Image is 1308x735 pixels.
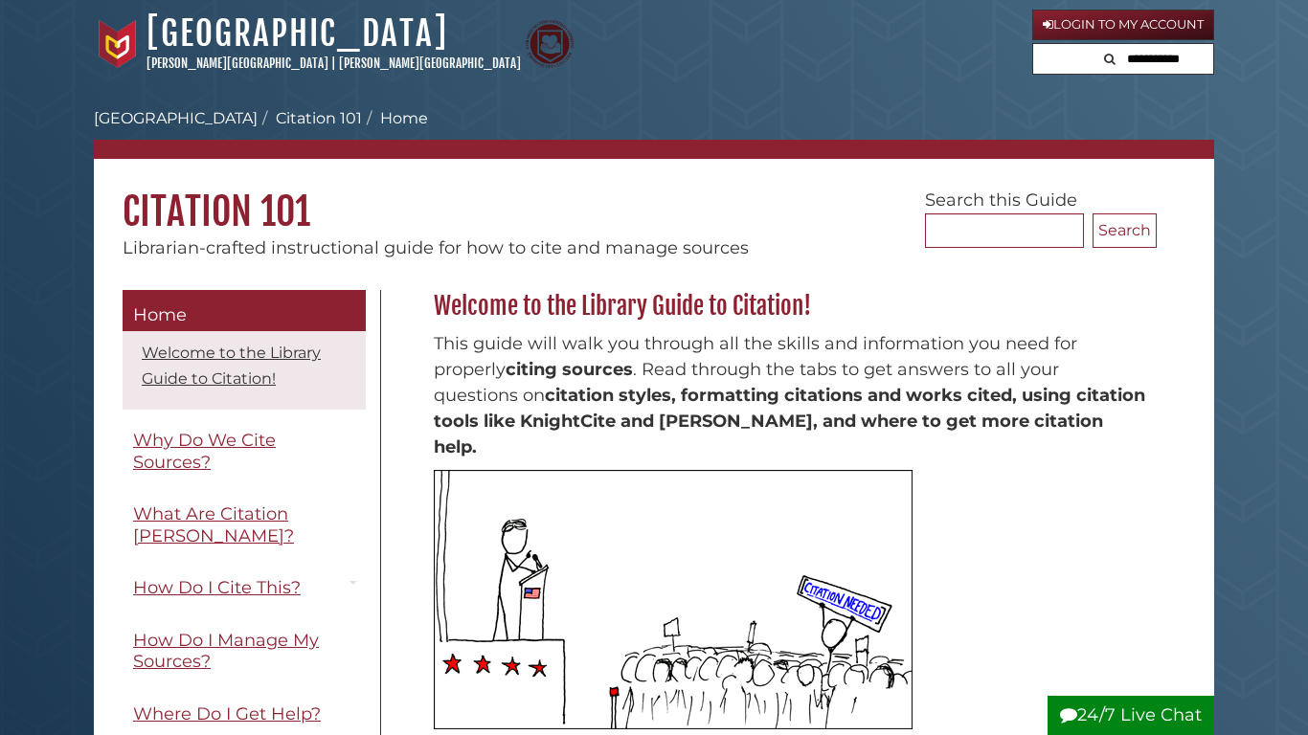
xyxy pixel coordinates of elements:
a: Why Do We Cite Sources? [123,419,366,483]
li: Home [362,107,428,130]
a: [PERSON_NAME][GEOGRAPHIC_DATA] [339,56,521,71]
a: [GEOGRAPHIC_DATA] [147,12,448,55]
img: Stick figure cartoon of politician speaking to crowd, person holding sign that reads "citation ne... [434,470,913,729]
a: [PERSON_NAME][GEOGRAPHIC_DATA] [147,56,328,71]
span: | [331,56,336,71]
button: 24/7 Live Chat [1048,696,1214,735]
span: What Are Citation [PERSON_NAME]? [133,503,294,546]
strong: citation styles, formatting citations and works cited, using citation tools like KnightCite and [... [434,385,1145,457]
a: What Are Citation [PERSON_NAME]? [123,493,366,557]
a: [GEOGRAPHIC_DATA] [94,109,258,127]
strong: citing sources [506,359,633,380]
span: Librarian-crafted instructional guide for how to cite and manage sources [123,237,749,258]
span: Where Do I Get Help? [133,703,321,724]
h2: Welcome to the Library Guide to Citation! [424,291,1157,322]
img: Calvin Theological Seminary [526,20,574,68]
nav: breadcrumb [94,107,1214,159]
a: Citation 101 [276,109,362,127]
span: How Do I Manage My Sources? [133,630,319,673]
a: How Do I Cite This? [123,567,366,610]
img: Calvin University [94,20,142,68]
a: How Do I Manage My Sources? [123,619,366,683]
button: Search [1093,213,1157,248]
a: Login to My Account [1032,10,1214,40]
span: Why Do We Cite Sources? [133,430,276,473]
span: How Do I Cite This? [133,577,301,598]
h1: Citation 101 [94,159,1214,235]
i: Search [1104,53,1116,65]
button: Search [1098,44,1121,70]
a: Home [123,290,366,332]
span: Home [133,304,187,325]
span: This guide will walk you through all the skills and information you need for properly . Read thro... [434,333,1145,457]
a: Welcome to the Library Guide to Citation! [142,344,321,388]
